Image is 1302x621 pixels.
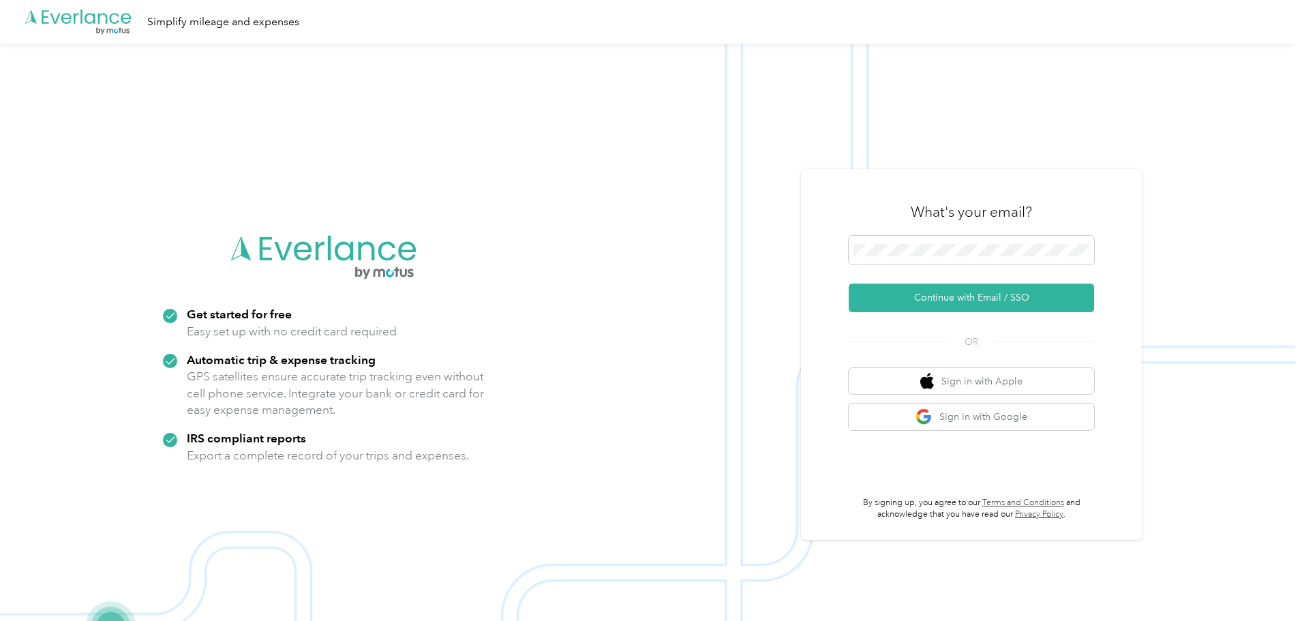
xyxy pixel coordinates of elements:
[187,307,292,321] strong: Get started for free
[1015,509,1063,519] a: Privacy Policy
[911,202,1032,222] h3: What's your email?
[920,373,934,390] img: apple logo
[849,284,1094,312] button: Continue with Email / SSO
[849,497,1094,521] p: By signing up, you agree to our and acknowledge that you have read our .
[147,14,299,31] div: Simplify mileage and expenses
[982,498,1064,508] a: Terms and Conditions
[187,323,397,340] p: Easy set up with no credit card required
[849,404,1094,430] button: google logoSign in with Google
[849,368,1094,395] button: apple logoSign in with Apple
[187,352,376,367] strong: Automatic trip & expense tracking
[187,368,485,419] p: GPS satellites ensure accurate trip tracking even without cell phone service. Integrate your bank...
[187,431,306,445] strong: IRS compliant reports
[948,335,995,349] span: OR
[915,408,933,425] img: google logo
[187,447,469,464] p: Export a complete record of your trips and expenses.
